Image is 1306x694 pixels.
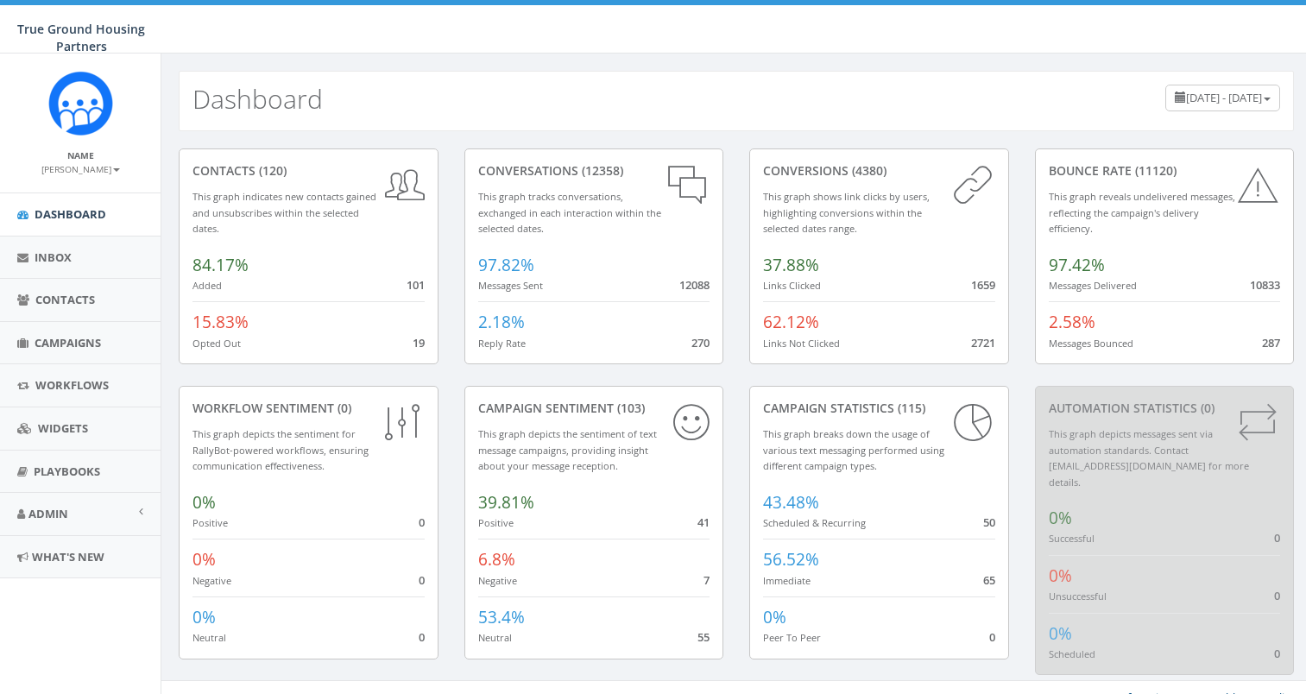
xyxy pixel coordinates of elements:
[691,335,710,350] span: 270
[478,574,517,587] small: Negative
[478,606,525,628] span: 53.4%
[478,279,543,292] small: Messages Sent
[478,311,525,333] span: 2.18%
[35,206,106,222] span: Dashboard
[35,292,95,307] span: Contacts
[989,629,995,645] span: 0
[763,162,995,180] div: conversions
[478,491,534,514] span: 39.81%
[983,514,995,530] span: 50
[192,606,216,628] span: 0%
[763,491,819,514] span: 43.48%
[763,631,821,644] small: Peer To Peer
[763,337,840,350] small: Links Not Clicked
[1197,400,1215,416] span: (0)
[763,400,995,417] div: Campaign Statistics
[703,572,710,588] span: 7
[192,254,249,276] span: 84.17%
[1186,90,1262,105] span: [DATE] - [DATE]
[192,631,226,644] small: Neutral
[1049,622,1072,645] span: 0%
[192,427,369,472] small: This graph depicts the sentiment for RallyBot-powered workflows, ensuring communication effective...
[478,516,514,529] small: Positive
[478,254,534,276] span: 97.82%
[1049,190,1235,235] small: This graph reveals undelivered messages, reflecting the campaign's delivery efficiency.
[48,71,113,136] img: Rally_Corp_Logo_1.png
[894,400,925,416] span: (115)
[971,277,995,293] span: 1659
[763,427,944,472] small: This graph breaks down the usage of various text messaging performed using different campaign types.
[478,631,512,644] small: Neutral
[763,574,811,587] small: Immediate
[983,572,995,588] span: 65
[763,548,819,571] span: 56.52%
[334,400,351,416] span: (0)
[478,427,657,472] small: This graph depicts the sentiment of text message campaigns, providing insight about your message ...
[1274,530,1280,546] span: 0
[697,514,710,530] span: 41
[1049,565,1072,587] span: 0%
[763,254,819,276] span: 37.88%
[763,606,786,628] span: 0%
[1250,277,1280,293] span: 10833
[35,249,72,265] span: Inbox
[478,400,710,417] div: Campaign Sentiment
[1132,162,1177,179] span: (11120)
[1049,507,1072,529] span: 0%
[192,400,425,417] div: Workflow Sentiment
[413,335,425,350] span: 19
[697,629,710,645] span: 55
[1262,335,1280,350] span: 287
[1274,646,1280,661] span: 0
[1049,254,1105,276] span: 97.42%
[17,21,145,54] span: True Ground Housing Partners
[192,162,425,180] div: contacts
[419,629,425,645] span: 0
[578,162,623,179] span: (12358)
[478,162,710,180] div: conversations
[614,400,645,416] span: (103)
[1049,400,1281,417] div: Automation Statistics
[35,377,109,393] span: Workflows
[67,149,94,161] small: Name
[763,190,930,235] small: This graph shows link clicks by users, highlighting conversions within the selected dates range.
[1049,590,1107,603] small: Unsuccessful
[34,464,100,479] span: Playbooks
[32,549,104,565] span: What's New
[407,277,425,293] span: 101
[1049,279,1137,292] small: Messages Delivered
[192,85,323,113] h2: Dashboard
[1049,647,1095,660] small: Scheduled
[192,548,216,571] span: 0%
[192,337,241,350] small: Opted Out
[763,516,866,529] small: Scheduled & Recurring
[192,279,222,292] small: Added
[41,161,120,176] a: [PERSON_NAME]
[1274,588,1280,603] span: 0
[1049,427,1249,489] small: This graph depicts messages sent via automation standards. Contact [EMAIL_ADDRESS][DOMAIN_NAME] f...
[192,190,376,235] small: This graph indicates new contacts gained and unsubscribes within the selected dates.
[478,337,526,350] small: Reply Rate
[192,516,228,529] small: Positive
[849,162,886,179] span: (4380)
[763,279,821,292] small: Links Clicked
[35,335,101,350] span: Campaigns
[478,190,661,235] small: This graph tracks conversations, exchanged in each interaction within the selected dates.
[1049,337,1133,350] small: Messages Bounced
[419,572,425,588] span: 0
[41,163,120,175] small: [PERSON_NAME]
[1049,532,1095,545] small: Successful
[478,548,515,571] span: 6.8%
[1049,311,1095,333] span: 2.58%
[679,277,710,293] span: 12088
[28,506,68,521] span: Admin
[256,162,287,179] span: (120)
[763,311,819,333] span: 62.12%
[419,514,425,530] span: 0
[1049,162,1281,180] div: Bounce Rate
[192,491,216,514] span: 0%
[971,335,995,350] span: 2721
[192,574,231,587] small: Negative
[38,420,88,436] span: Widgets
[192,311,249,333] span: 15.83%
